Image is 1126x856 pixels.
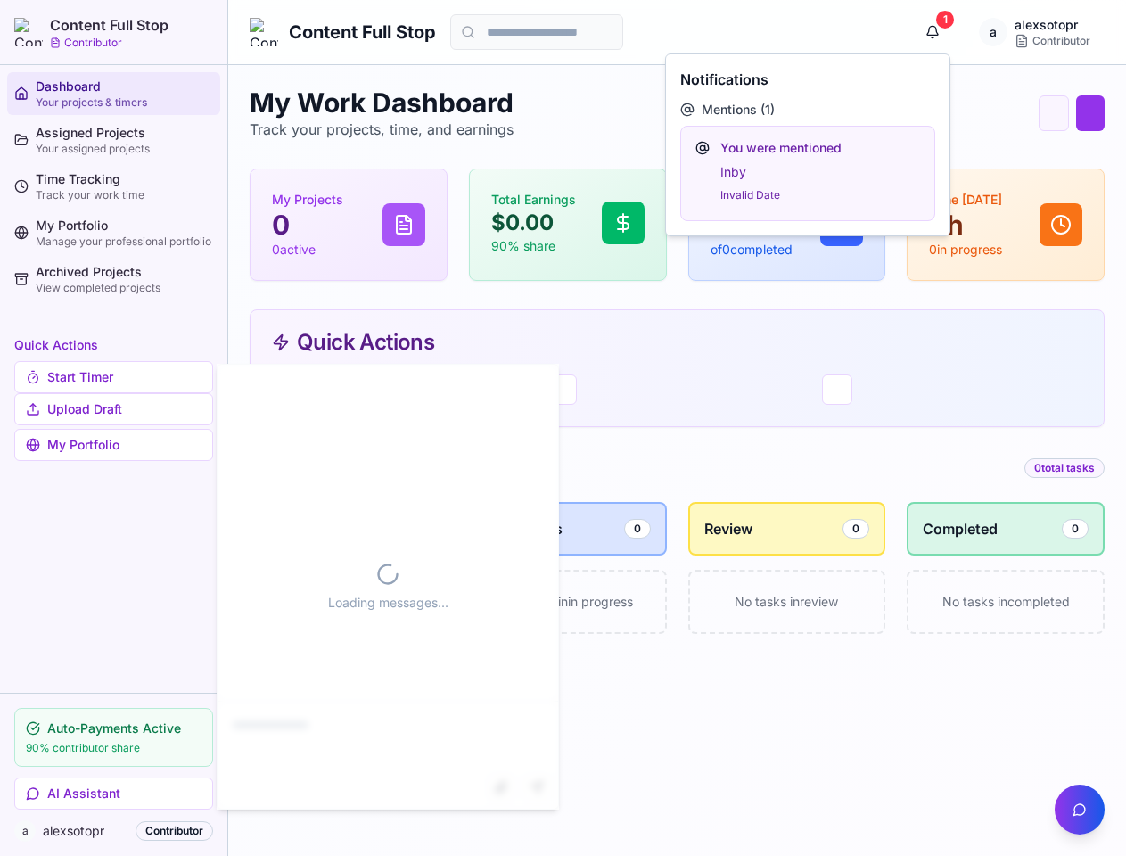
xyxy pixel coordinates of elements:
[491,209,576,237] p: $0.00
[1039,95,1069,131] svg: Quick Timer
[328,594,448,612] span: Loading messages...
[250,119,514,140] p: Track your projects, time, and earnings
[14,361,213,393] button: Start Timer
[915,14,950,50] button: 1
[624,519,651,539] div: 0
[14,393,213,425] button: Upload Draft
[7,72,220,115] a: DashboardYour projects & timers
[704,518,752,539] h3: Review
[492,593,644,611] p: No tasks in in progress
[7,119,220,161] a: Assigned ProjectsYour assigned projects
[720,186,920,204] p: Invalid Date
[711,241,793,259] p: of 0 completed
[64,36,122,50] p: Contributor
[250,18,278,46] img: Content Full Stop Logo
[36,78,213,95] div: Dashboard
[36,263,213,281] div: Archived Projects
[36,188,213,202] div: Track your work time
[36,142,213,156] div: Your assigned projects
[929,191,1002,209] p: Time [DATE]
[272,191,343,209] p: My Projects
[14,778,213,810] button: AI Assistant
[14,429,213,461] a: My Portfolio
[36,95,213,110] div: Your projects & timers
[289,20,436,45] h1: Content Full Stop
[720,162,920,183] p: In by
[923,518,998,539] h3: Completed
[1015,34,1090,48] div: Contributor
[136,821,213,841] div: Contributor
[14,336,213,354] h3: Quick Actions
[7,258,220,300] a: Archived ProjectsView completed projects
[36,281,213,295] div: View completed projects
[1024,458,1105,478] div: 0 total tasks
[14,820,36,842] span: a
[936,11,954,29] div: 1
[929,241,1002,259] p: 0 in progress
[842,519,869,539] div: 0
[272,241,343,259] p: 0 active
[720,138,920,159] p: You were mentioned
[1076,95,1105,131] svg: Upload Draft
[43,822,128,840] span: alexsotopr
[929,209,1002,241] p: 0 h
[930,593,1081,611] p: No tasks in completed
[491,237,576,255] p: 90% share
[965,14,1105,50] button: aalexsotopr Contributor
[7,211,220,254] a: My PortfolioManage your professional portfolio
[14,18,43,46] img: Content Full Stop Logo
[7,165,220,208] a: Time TrackingTrack your work time
[680,101,935,119] h4: Mentions ( 1 )
[36,170,213,188] div: Time Tracking
[1015,16,1090,34] div: alexsotopr
[272,209,343,241] p: 0
[711,593,863,611] p: No tasks in review
[36,217,213,235] div: My Portfolio
[14,370,213,388] a: Start Timer
[26,741,201,755] p: 90% contributor share
[1062,519,1089,539] div: 0
[250,86,514,119] h1: My Work Dashboard
[36,235,213,249] div: Manage your professional portfolio
[47,720,181,737] span: Auto-Payments Active
[979,18,1007,46] span: a
[680,69,935,90] h3: Notifications
[491,191,576,209] p: Total Earnings
[272,332,1082,353] div: Quick Actions
[36,124,213,142] div: Assigned Projects
[14,402,213,420] a: Upload Draft
[50,14,168,36] h2: Content Full Stop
